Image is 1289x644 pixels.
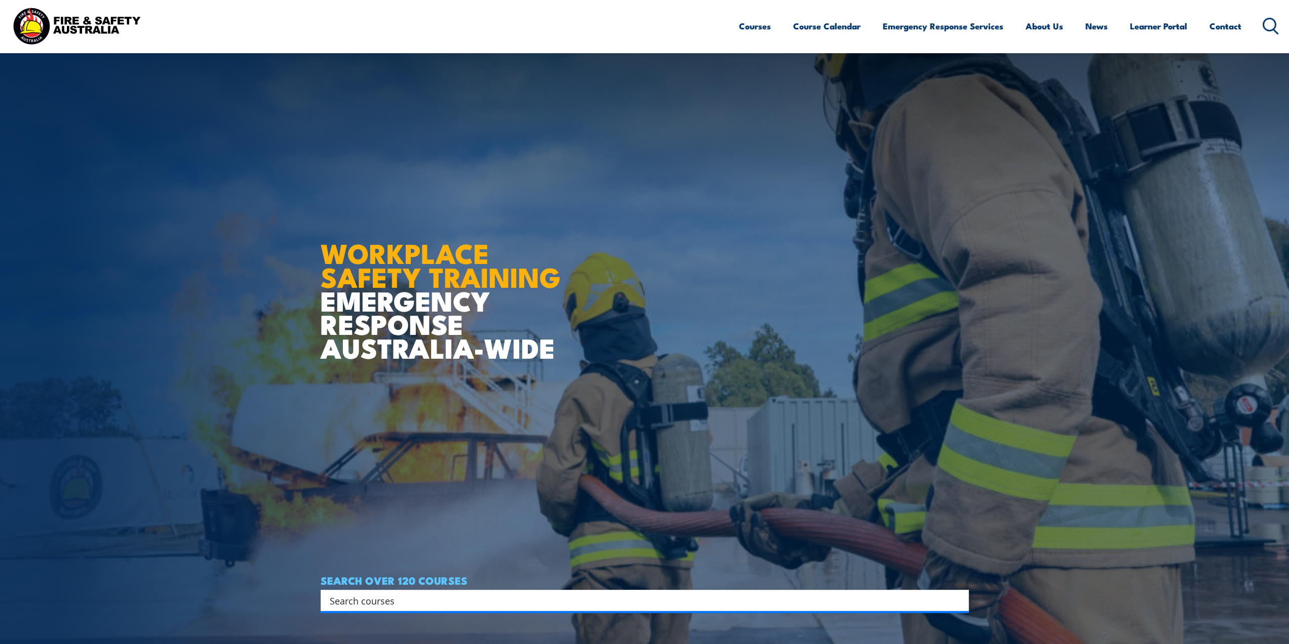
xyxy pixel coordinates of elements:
strong: WORKPLACE SAFETY TRAINING [321,231,561,297]
h1: EMERGENCY RESPONSE AUSTRALIA-WIDE [321,215,568,359]
a: Courses [739,13,771,40]
a: Emergency Response Services [883,13,1003,40]
a: News [1085,13,1108,40]
button: Search magnifier button [951,593,965,608]
a: About Us [1026,13,1063,40]
h4: SEARCH OVER 120 COURSES [321,575,969,586]
a: Course Calendar [793,13,861,40]
input: Search input [330,593,947,608]
a: Contact [1209,13,1241,40]
form: Search form [332,593,949,608]
a: Learner Portal [1130,13,1187,40]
